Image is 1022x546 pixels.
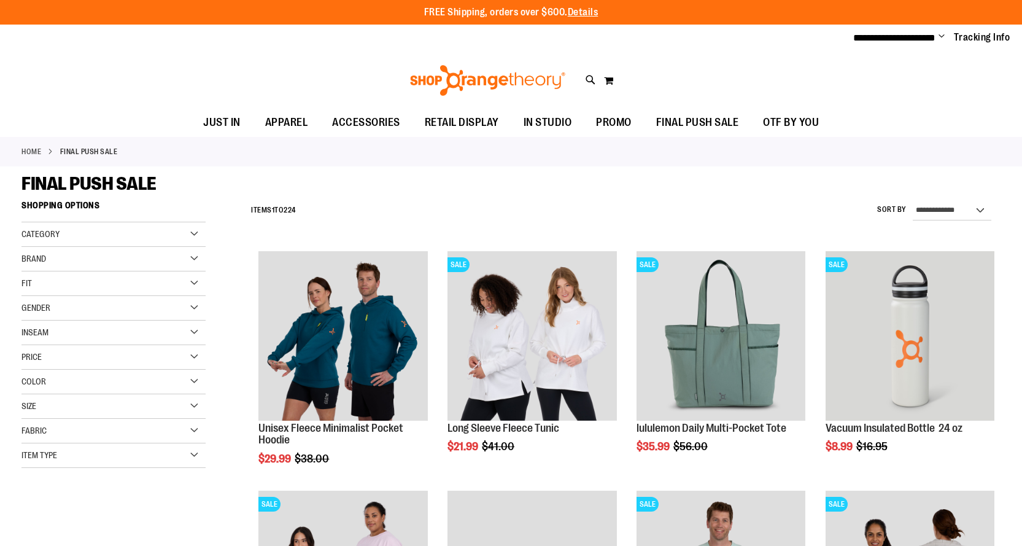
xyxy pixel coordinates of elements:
span: ACCESSORIES [332,109,400,136]
span: $8.99 [826,440,854,453]
a: Vacuum Insulated Bottle 24 oz [826,422,962,434]
span: SALE [826,257,848,272]
button: Account menu [939,31,945,44]
p: FREE Shipping, orders over $600. [424,6,598,20]
a: Unisex Fleece Minimalist Pocket Hoodie [258,251,427,422]
span: $16.95 [856,440,889,453]
span: Color [21,376,46,386]
a: Home [21,146,41,157]
a: Unisex Fleece Minimalist Pocket Hoodie [258,422,403,447]
span: Size [21,401,36,411]
a: Product image for Fleece Long SleeveSALE [447,251,616,422]
span: RETAIL DISPLAY [425,109,499,136]
span: Item Type [21,450,57,460]
img: lululemon Daily Multi-Pocket Tote [637,251,805,420]
span: SALE [447,257,470,272]
span: $21.99 [447,440,480,453]
span: FINAL PUSH SALE [656,109,739,136]
a: Details [568,7,598,18]
a: lululemon Daily Multi-Pocket ToteSALE [637,251,805,422]
a: lululemon Daily Multi-Pocket Tote [637,422,786,434]
span: OTF BY YOU [763,109,819,136]
a: Vacuum Insulated Bottle 24 ozSALE [826,251,994,422]
img: Vacuum Insulated Bottle 24 oz [826,251,994,420]
div: product [252,245,433,496]
span: SALE [258,497,281,512]
span: Brand [21,254,46,263]
div: product [441,245,622,484]
span: $56.00 [673,440,710,453]
div: product [630,245,811,484]
div: product [819,245,1001,484]
span: $41.00 [482,440,516,453]
span: Fabric [21,426,47,435]
span: SALE [637,257,659,272]
span: Price [21,352,42,362]
strong: FINAL PUSH SALE [60,146,118,157]
span: APPAREL [265,109,308,136]
span: $38.00 [295,453,331,465]
span: JUST IN [203,109,241,136]
img: Shop Orangetheory [408,65,567,96]
img: Product image for Fleece Long Sleeve [447,251,616,420]
a: Long Sleeve Fleece Tunic [447,422,559,434]
label: Sort By [877,205,907,215]
span: Gender [21,303,50,313]
span: Fit [21,278,32,288]
span: Category [21,229,60,239]
span: SALE [826,497,848,512]
h2: Items to [251,201,296,220]
strong: Shopping Options [21,195,206,222]
span: Inseam [21,327,48,337]
span: $35.99 [637,440,672,453]
a: Tracking Info [954,31,1010,44]
img: Unisex Fleece Minimalist Pocket Hoodie [258,251,427,420]
span: $29.99 [258,453,293,465]
span: FINAL PUSH SALE [21,173,157,194]
span: 224 [284,206,296,214]
span: IN STUDIO [524,109,572,136]
span: SALE [637,497,659,512]
span: 1 [272,206,275,214]
span: PROMO [596,109,632,136]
